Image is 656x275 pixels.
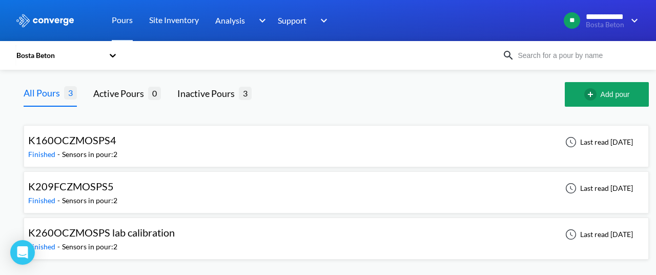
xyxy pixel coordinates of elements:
span: - [57,242,62,251]
img: add-circle-outline.svg [584,88,601,101]
div: Open Intercom Messenger [10,240,35,265]
img: icon-search.svg [502,49,515,62]
span: 0 [148,87,161,100]
img: downArrow.svg [314,14,330,27]
span: Bosta Beton [586,21,624,29]
div: Sensors in pour: 2 [62,195,117,206]
div: Inactive Pours [177,86,239,101]
img: downArrow.svg [624,14,641,27]
div: Last read [DATE] [560,228,636,241]
div: Last read [DATE] [560,136,636,148]
span: - [57,150,62,159]
span: Finished [28,196,57,205]
img: downArrow.svg [252,14,269,27]
span: - [57,196,62,205]
div: Sensors in pour: 2 [62,241,117,252]
div: Last read [DATE] [560,182,636,194]
div: All Pours [24,86,64,100]
a: K209FCZMOSPS5Finished-Sensors in pour:2Last read [DATE] [24,183,649,192]
div: Bosta Beton [15,50,104,61]
img: logo_ewhite.svg [15,14,75,27]
span: 3 [239,87,252,100]
span: K260OCZMOSPS lab calibration [28,226,175,239]
button: Add pour [565,82,649,107]
div: Active Pours [93,86,148,101]
input: Search for a pour by name [515,50,639,61]
span: Support [278,14,306,27]
span: Analysis [215,14,245,27]
a: K160OCZMOSPS4Finished-Sensors in pour:2Last read [DATE] [24,137,649,146]
span: Finished [28,150,57,159]
span: K160OCZMOSPS4 [28,134,116,146]
div: Sensors in pour: 2 [62,149,117,160]
span: 3 [64,86,77,99]
a: K260OCZMOSPS lab calibrationFinished-Sensors in pour:2Last read [DATE] [24,229,649,238]
span: K209FCZMOSPS5 [28,180,114,192]
span: Finished [28,242,57,251]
